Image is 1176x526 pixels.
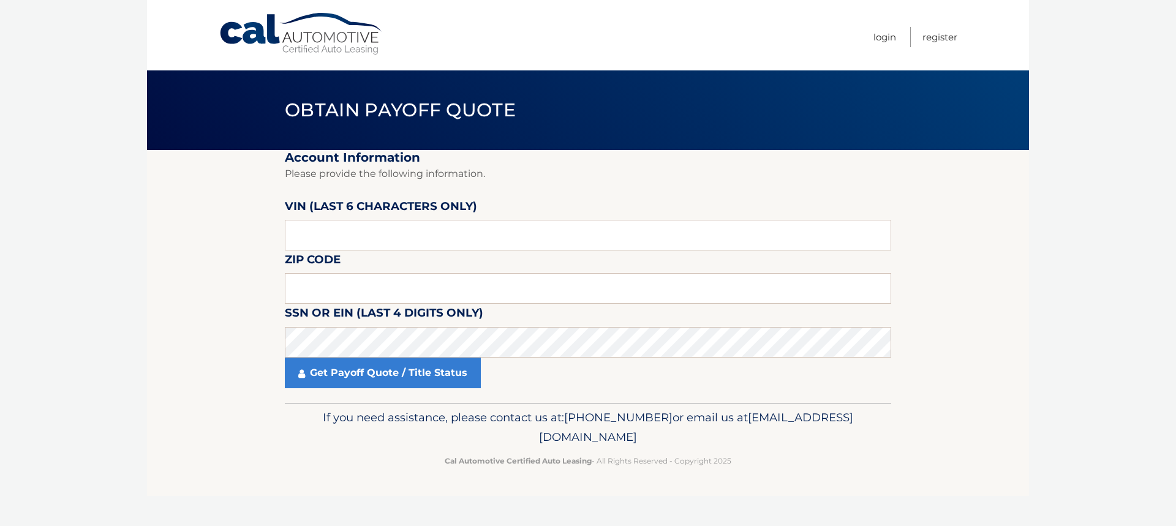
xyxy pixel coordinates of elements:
[285,304,483,326] label: SSN or EIN (last 4 digits only)
[873,27,896,47] a: Login
[564,410,673,424] span: [PHONE_NUMBER]
[293,408,883,447] p: If you need assistance, please contact us at: or email us at
[445,456,592,465] strong: Cal Automotive Certified Auto Leasing
[285,197,477,220] label: VIN (last 6 characters only)
[285,250,341,273] label: Zip Code
[285,358,481,388] a: Get Payoff Quote / Title Status
[922,27,957,47] a: Register
[285,99,516,121] span: Obtain Payoff Quote
[285,150,891,165] h2: Account Information
[285,165,891,182] p: Please provide the following information.
[293,454,883,467] p: - All Rights Reserved - Copyright 2025
[219,12,384,56] a: Cal Automotive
